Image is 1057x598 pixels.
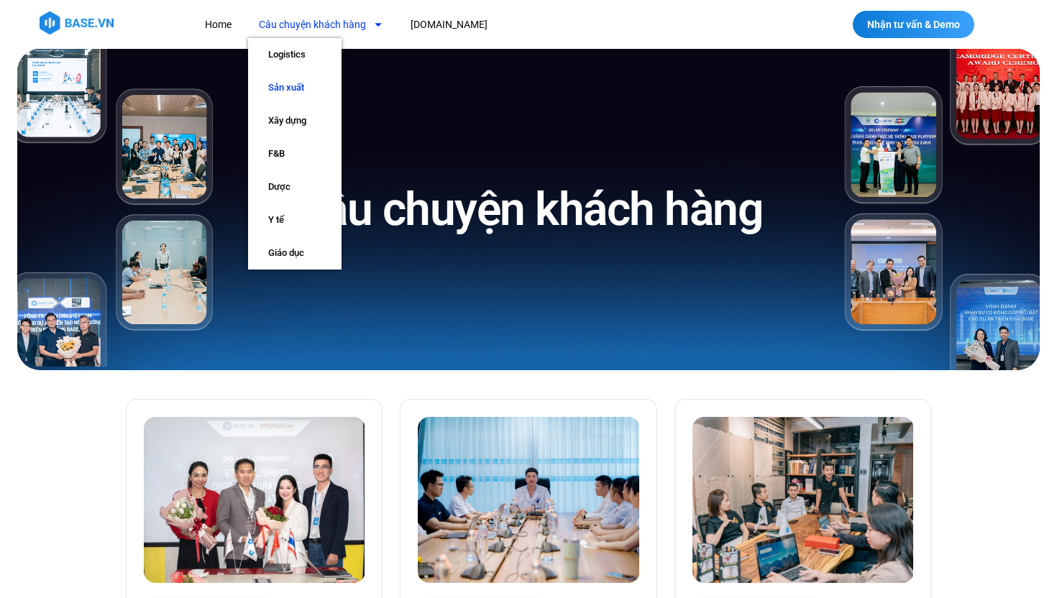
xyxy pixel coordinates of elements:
a: Dược [248,170,342,203]
nav: Menu [194,11,751,38]
a: F&B [248,137,342,170]
a: Xây dựng [248,104,342,137]
a: Sản xuất [248,71,342,104]
h1: Câu chuyện khách hàng [295,180,763,239]
a: Y tế [248,203,342,236]
span: Nhận tư vấn & Demo [867,19,960,29]
a: Câu chuyện khách hàng [248,11,394,38]
a: Giáo dục [248,236,342,270]
a: Logistics [248,38,342,71]
a: Home [194,11,242,38]
a: Nhận tư vấn & Demo [853,11,974,38]
a: [DOMAIN_NAME] [400,11,498,38]
ul: Câu chuyện khách hàng [248,38,342,270]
